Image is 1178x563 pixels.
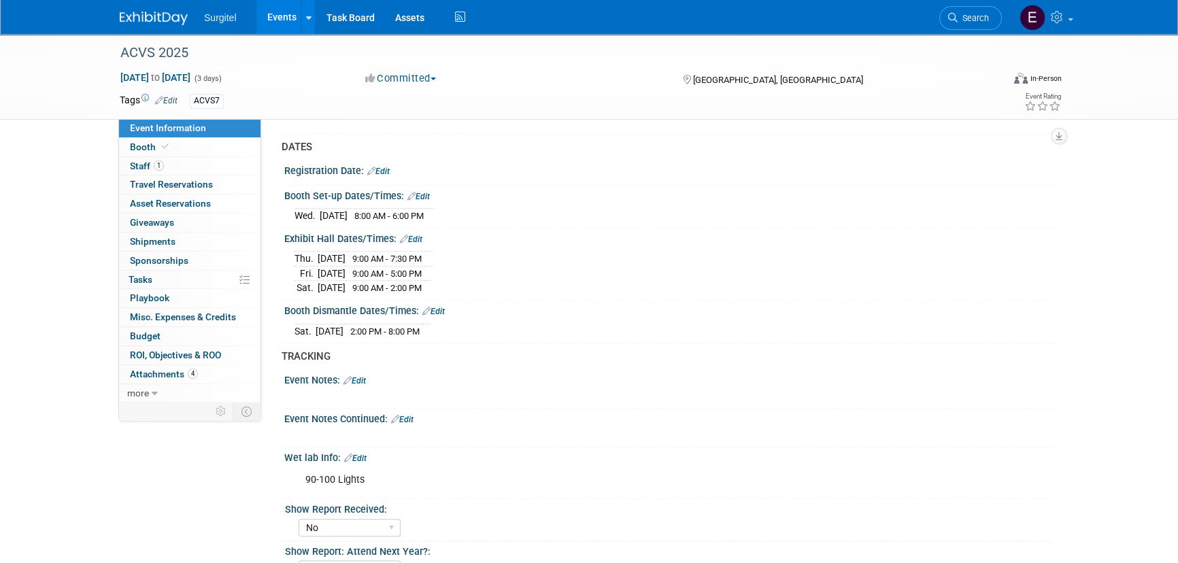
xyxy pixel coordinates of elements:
[119,157,260,175] a: Staff1
[296,466,909,494] div: 90-100 Lights
[939,6,1002,30] a: Search
[119,271,260,289] a: Tasks
[130,330,161,341] span: Budget
[318,281,346,295] td: [DATE]
[284,409,1058,426] div: Event Notes Continued:
[350,326,420,337] span: 2:00 PM - 8:00 PM
[130,349,221,360] span: ROI, Objectives & ROO
[352,283,422,293] span: 9:00 AM - 2:00 PM
[119,346,260,364] a: ROI, Objectives & ROO
[119,194,260,213] a: Asset Reservations
[119,252,260,270] a: Sponsorships
[130,179,213,190] span: Travel Reservations
[407,192,430,201] a: Edit
[318,252,346,267] td: [DATE]
[1014,73,1028,84] img: Format-Inperson.png
[119,233,260,251] a: Shipments
[294,266,318,281] td: Fri.
[162,143,169,150] i: Booth reservation complete
[119,175,260,194] a: Travel Reservations
[294,324,316,338] td: Sat.
[958,13,989,23] span: Search
[285,541,1052,558] div: Show Report: Attend Next Year?:
[116,41,981,65] div: ACVS 2025
[119,138,260,156] a: Booth
[130,160,164,171] span: Staff
[119,384,260,403] a: more
[130,369,198,379] span: Attachments
[1024,93,1061,100] div: Event Rating
[154,160,164,171] span: 1
[344,454,367,463] a: Edit
[130,255,188,266] span: Sponsorships
[282,349,1048,364] div: TRACKING
[354,211,424,221] span: 8:00 AM - 6:00 PM
[1030,73,1062,84] div: In-Person
[129,274,152,285] span: Tasks
[190,94,224,108] div: ACVS7
[400,235,422,244] a: Edit
[233,403,261,420] td: Toggle Event Tabs
[130,141,171,152] span: Booth
[119,119,260,137] a: Event Information
[922,71,1062,91] div: Event Format
[343,376,366,386] a: Edit
[119,308,260,326] a: Misc. Expenses & Credits
[188,369,198,379] span: 4
[318,266,346,281] td: [DATE]
[422,307,445,316] a: Edit
[204,12,236,23] span: Surgitel
[120,71,191,84] span: [DATE] [DATE]
[391,415,414,424] a: Edit
[367,167,390,176] a: Edit
[294,252,318,267] td: Thu.
[130,122,206,133] span: Event Information
[130,217,174,228] span: Giveaways
[316,324,343,338] td: [DATE]
[119,327,260,345] a: Budget
[320,209,348,223] td: [DATE]
[127,388,149,398] span: more
[149,72,162,83] span: to
[285,499,1052,516] div: Show Report Received:
[284,228,1058,246] div: Exhibit Hall Dates/Times:
[155,96,178,105] a: Edit
[352,254,422,264] span: 9:00 AM - 7:30 PM
[284,370,1058,388] div: Event Notes:
[119,214,260,232] a: Giveaways
[193,74,222,83] span: (3 days)
[692,75,862,85] span: [GEOGRAPHIC_DATA], [GEOGRAPHIC_DATA]
[120,12,188,25] img: ExhibitDay
[120,93,178,109] td: Tags
[284,447,1058,465] div: Wet lab Info:
[130,198,211,209] span: Asset Reservations
[284,186,1058,203] div: Booth Set-up Dates/Times:
[352,269,422,279] span: 9:00 AM - 5:00 PM
[130,311,236,322] span: Misc. Expenses & Credits
[119,289,260,307] a: Playbook
[1020,5,1045,31] img: Event Coordinator
[360,71,441,86] button: Committed
[284,301,1058,318] div: Booth Dismantle Dates/Times:
[209,403,233,420] td: Personalize Event Tab Strip
[119,365,260,383] a: Attachments4
[294,281,318,295] td: Sat.
[294,209,320,223] td: Wed.
[284,160,1058,178] div: Registration Date:
[130,236,175,247] span: Shipments
[130,292,169,303] span: Playbook
[282,140,1048,154] div: DATES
